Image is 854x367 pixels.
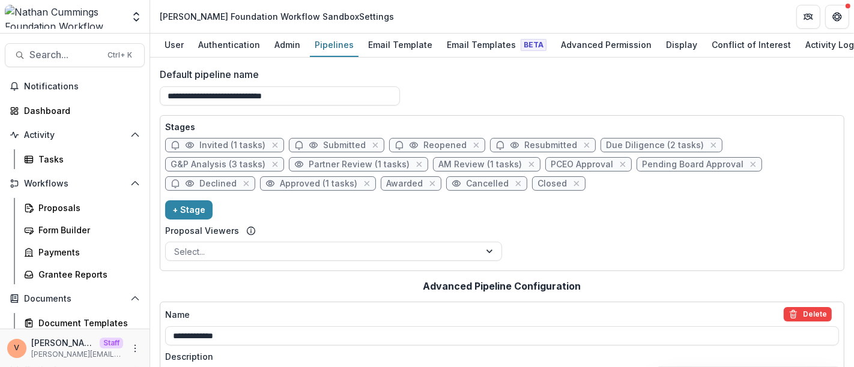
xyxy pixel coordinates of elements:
[707,36,796,53] div: Conflict of Interest
[19,198,145,218] a: Proposals
[363,36,437,53] div: Email Template
[31,349,123,360] p: [PERSON_NAME][EMAIL_ADDRESS][DOMAIN_NAME]
[160,36,189,53] div: User
[270,36,305,53] div: Admin
[24,82,140,92] span: Notifications
[38,246,135,258] div: Payments
[363,34,437,57] a: Email Template
[525,158,538,170] button: close
[521,39,547,51] span: Beta
[466,179,509,189] span: Cancelled
[160,10,394,23] div: [PERSON_NAME] Foundation Workflow Sandbox Settings
[160,67,837,82] label: Default pipeline name
[606,140,704,151] span: Due Diligence (2 tasks)
[617,158,629,170] button: close
[193,36,265,53] div: Authentication
[747,158,759,170] button: close
[19,242,145,262] a: Payments
[240,178,252,189] button: close
[128,5,145,29] button: Open entity switcher
[423,140,467,151] span: Reopened
[165,224,239,237] label: Proposal Viewers
[426,178,438,189] button: close
[5,101,145,121] a: Dashboard
[5,5,123,29] img: Nathan Cummings Foundation Workflow Sandbox logo
[19,220,145,240] a: Form Builder
[171,160,265,170] span: G&P Analysis (3 tasks)
[512,178,524,189] button: close
[470,139,482,151] button: close
[19,313,145,333] a: Document Templates
[323,140,366,151] span: Submitted
[128,341,142,356] button: More
[19,264,145,284] a: Grantee Reports
[199,179,237,189] span: Declined
[310,34,359,57] a: Pipelines
[707,34,796,57] a: Conflict of Interest
[309,160,410,170] span: Partner Review (1 tasks)
[14,344,20,352] div: Venkat
[796,5,820,29] button: Partners
[661,36,702,53] div: Display
[386,179,423,189] span: Awarded
[38,224,135,236] div: Form Builder
[19,149,145,169] a: Tasks
[5,174,145,193] button: Open Workflows
[105,49,135,62] div: Ctrl + K
[423,281,581,292] h2: Advanced Pipeline Configuration
[556,34,656,57] a: Advanced Permission
[438,160,522,170] span: AM Review (1 tasks)
[413,158,425,170] button: close
[31,336,95,349] p: [PERSON_NAME]
[38,201,135,214] div: Proposals
[24,130,126,140] span: Activity
[29,49,100,61] span: Search...
[442,34,551,57] a: Email Templates Beta
[280,179,357,189] span: Approved (1 tasks)
[24,179,126,189] span: Workflows
[661,34,702,57] a: Display
[5,77,145,96] button: Notifications
[165,308,190,321] p: Name
[707,139,719,151] button: close
[24,104,135,117] div: Dashboard
[556,36,656,53] div: Advanced Permission
[5,289,145,308] button: Open Documents
[784,307,832,321] button: delete
[361,178,373,189] button: close
[269,139,281,151] button: close
[160,34,189,57] a: User
[155,8,399,25] nav: breadcrumb
[38,317,135,329] div: Document Templates
[369,139,381,151] button: close
[442,36,551,53] div: Email Templates
[199,140,265,151] span: Invited (1 tasks)
[642,160,743,170] span: Pending Board Approval
[165,121,839,133] p: Stages
[193,34,265,57] a: Authentication
[24,294,126,304] span: Documents
[165,200,213,219] button: + Stage
[524,140,577,151] span: Resubmitted
[5,125,145,145] button: Open Activity
[270,34,305,57] a: Admin
[165,350,832,363] label: Description
[581,139,593,151] button: close
[551,160,613,170] span: PCEO Approval
[38,153,135,166] div: Tasks
[38,268,135,281] div: Grantee Reports
[538,179,567,189] span: Closed
[5,43,145,67] button: Search...
[269,158,281,170] button: close
[571,178,583,189] button: close
[310,36,359,53] div: Pipelines
[100,338,123,348] p: Staff
[825,5,849,29] button: Get Help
